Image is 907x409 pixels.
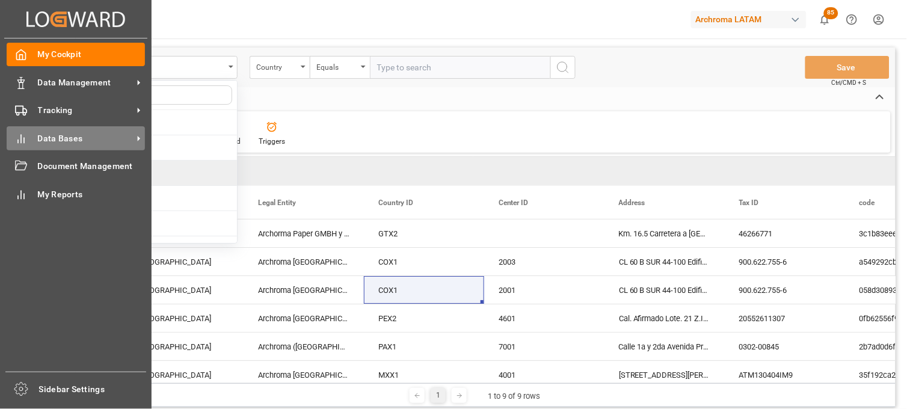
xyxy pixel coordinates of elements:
[604,304,725,332] div: Cal. Afirmado Lote. 21 Z.I. Las Praderas de [GEOGRAPHIC_DATA], [GEOGRAPHIC_DATA] [GEOGRAPHIC_DATA]
[691,11,807,28] div: Archroma LATAM
[364,333,484,360] div: PAX1
[364,220,484,247] div: GTX2
[316,59,357,73] div: Equals
[484,333,604,360] div: 7001
[725,304,845,332] div: 20552611307
[244,361,364,389] div: Archroma [GEOGRAPHIC_DATA]
[725,220,845,247] div: 46266771
[484,304,604,332] div: 4601
[370,56,550,79] input: Type to search
[725,361,845,389] div: ATM130404IM9
[431,388,446,403] div: 1
[484,361,604,389] div: 4001
[805,56,890,79] button: Save
[7,182,145,206] a: My Reports
[38,76,133,89] span: Data Management
[484,248,604,275] div: 2003
[123,361,244,389] div: [GEOGRAPHIC_DATA]
[364,248,484,275] div: COX1
[364,304,484,332] div: PEX2
[725,276,845,304] div: 900.622.755-6
[38,188,146,201] span: My Reports
[811,6,838,33] button: show 85 new notifications
[38,104,133,117] span: Tracking
[123,333,244,360] div: [GEOGRAPHIC_DATA]
[604,220,725,247] div: Km. 16.5 Carretera a [GEOGRAPHIC_DATA][PERSON_NAME] a [PERSON_NAME], [DEMOGRAPHIC_DATA], [GEOGRAP...
[364,361,484,389] div: MXX1
[244,248,364,275] div: Archroma [GEOGRAPHIC_DATA] SAS
[499,198,529,207] span: Center ID
[364,276,484,304] div: COX1
[38,48,146,61] span: My Cockpit
[258,198,296,207] span: Legal Entity
[250,56,310,79] button: open menu
[7,155,145,178] a: Document Management
[484,276,604,304] div: 2001
[604,276,725,304] div: CL 60 B SUR 44-100 Edificio LATITUD SUR
[838,6,865,33] button: Help Center
[859,198,875,207] span: code
[604,248,725,275] div: CL 60 B SUR 44-100 Edificio LATITUD SUR
[256,59,297,73] div: Country
[725,248,845,275] div: 900.622.755-6
[550,56,576,79] button: search button
[244,220,364,247] div: Archorma Paper GMBH y Compañía Sociedad en Comandita por Acciones Archroma
[244,276,364,304] div: Archroma [GEOGRAPHIC_DATA] SAS
[39,383,147,396] span: Sidebar Settings
[739,198,759,207] span: Tax ID
[619,198,645,207] span: Address
[832,78,867,87] span: Ctrl/CMD + S
[604,333,725,360] div: Calle 1a y 2da Avenida Principal [GEOGRAPHIC_DATA] [GEOGRAPHIC_DATA]
[310,56,370,79] button: open menu
[691,8,811,31] button: Archroma LATAM
[123,276,244,304] div: [GEOGRAPHIC_DATA]
[378,198,413,207] span: Country ID
[244,304,364,332] div: Archroma [GEOGRAPHIC_DATA] S.A.
[488,390,540,402] div: 1 to 9 of 9 rows
[244,333,364,360] div: Archroma ([GEOGRAPHIC_DATA]) S. de [PERSON_NAME]
[38,160,146,173] span: Document Management
[38,132,133,145] span: Data Bases
[123,304,244,332] div: [GEOGRAPHIC_DATA]
[123,248,244,275] div: [GEOGRAPHIC_DATA]
[725,333,845,360] div: 0302-00845
[824,7,838,19] span: 85
[259,136,285,147] div: Triggers
[7,43,145,66] a: My Cockpit
[604,361,725,389] div: [STREET_ADDRESS][PERSON_NAME]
